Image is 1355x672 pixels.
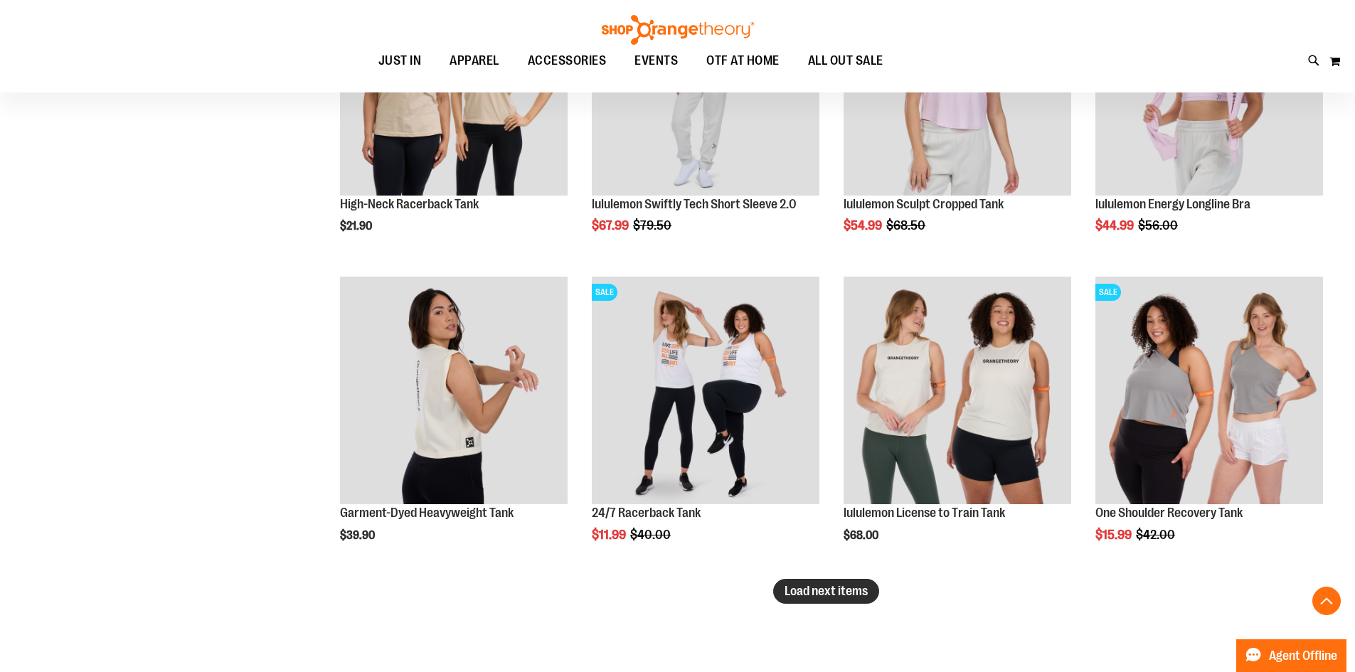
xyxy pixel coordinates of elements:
img: Main view of 2024 Convention lululemon License to Train [844,277,1071,504]
span: OTF AT HOME [706,45,780,77]
div: product [1088,270,1330,578]
span: ACCESSORIES [528,45,607,77]
span: $68.00 [844,529,881,542]
span: Agent Offline [1269,649,1337,663]
a: 24/7 Racerback TankSALE [592,277,819,506]
span: $42.00 [1136,528,1177,542]
img: Shop Orangetheory [600,15,756,45]
span: APPAREL [450,45,499,77]
a: Garment-Dyed Heavyweight Tank [340,506,514,520]
span: $21.90 [340,220,374,233]
span: $68.50 [886,218,928,233]
div: product [836,270,1078,578]
span: JUST IN [378,45,422,77]
span: $11.99 [592,528,628,542]
div: product [333,270,575,578]
a: One Shoulder Recovery Tank [1095,506,1243,520]
a: High-Neck Racerback Tank [340,197,479,211]
img: Garment-Dyed Heavyweight Tank [340,277,568,504]
span: $39.90 [340,529,377,542]
div: product [585,270,827,578]
a: lululemon Swiftly Tech Short Sleeve 2.0 [592,197,797,211]
a: lululemon Energy Longline Bra [1095,197,1250,211]
span: $44.99 [1095,218,1136,233]
a: lululemon License to Train Tank [844,506,1005,520]
a: Main view of One Shoulder Recovery TankSALE [1095,277,1323,506]
button: Agent Offline [1236,639,1346,672]
span: $40.00 [630,528,673,542]
a: Main view of 2024 Convention lululemon License to Train [844,277,1071,506]
span: $15.99 [1095,528,1134,542]
img: 24/7 Racerback Tank [592,277,819,504]
span: $56.00 [1138,218,1180,233]
span: Load next items [785,584,868,598]
button: Back To Top [1312,587,1341,615]
span: $79.50 [633,218,674,233]
span: SALE [592,284,617,301]
a: Garment-Dyed Heavyweight Tank [340,277,568,506]
span: SALE [1095,284,1121,301]
button: Load next items [773,579,879,604]
a: lululemon Sculpt Cropped Tank [844,197,1004,211]
a: 24/7 Racerback Tank [592,506,701,520]
span: $67.99 [592,218,631,233]
span: EVENTS [634,45,678,77]
span: ALL OUT SALE [808,45,883,77]
span: $54.99 [844,218,884,233]
img: Main view of One Shoulder Recovery Tank [1095,277,1323,504]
